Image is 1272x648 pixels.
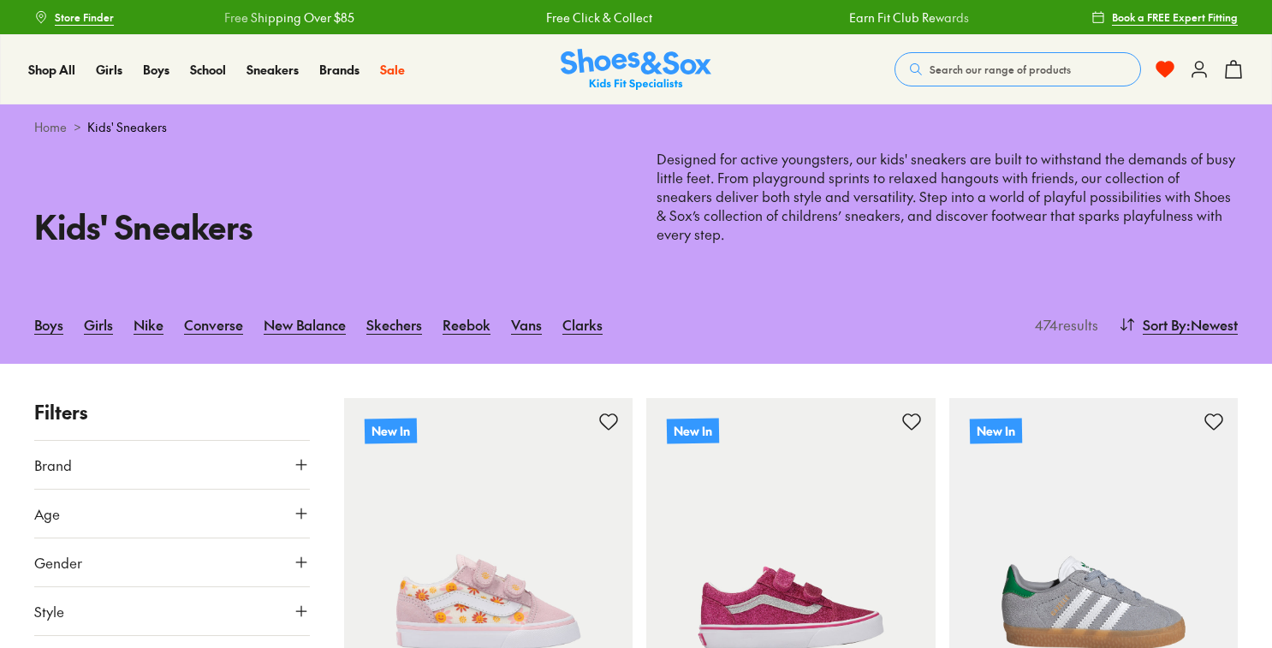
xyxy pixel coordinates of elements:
a: Girls [84,306,113,343]
a: Skechers [366,306,422,343]
span: : Newest [1186,314,1238,335]
span: Sort By [1143,314,1186,335]
span: Age [34,503,60,524]
a: Converse [184,306,243,343]
button: Style [34,587,310,635]
span: Girls [96,61,122,78]
a: Free Shipping Over $85 [223,9,354,27]
a: Shoes & Sox [561,49,711,91]
a: Sneakers [247,61,299,79]
button: Age [34,490,310,538]
p: 474 results [1028,314,1098,335]
span: Gender [34,552,82,573]
p: New In [667,418,719,443]
a: School [190,61,226,79]
a: Home [34,118,67,136]
p: Designed for active youngsters, our kids' sneakers are built to withstand the demands of busy lit... [657,150,1238,244]
span: Brand [34,455,72,475]
p: New In [364,418,416,443]
span: Style [34,601,64,621]
a: Store Finder [34,2,114,33]
span: Sale [380,61,405,78]
a: New Balance [264,306,346,343]
button: Sort By:Newest [1119,306,1238,343]
span: Boys [143,61,169,78]
a: Brands [319,61,360,79]
span: School [190,61,226,78]
button: Gender [34,538,310,586]
a: Shop All [28,61,75,79]
a: Free Click & Collect [545,9,651,27]
span: Brands [319,61,360,78]
h1: Kids' Sneakers [34,202,615,251]
p: Filters [34,398,310,426]
a: Sale [380,61,405,79]
span: Shop All [28,61,75,78]
a: Boys [143,61,169,79]
a: Girls [96,61,122,79]
a: Clarks [562,306,603,343]
span: Sneakers [247,61,299,78]
span: Kids' Sneakers [87,118,167,136]
span: Book a FREE Expert Fitting [1112,9,1238,25]
a: Nike [134,306,163,343]
button: Search our range of products [895,52,1141,86]
span: Store Finder [55,9,114,25]
button: Brand [34,441,310,489]
div: > [34,118,1238,136]
a: Vans [511,306,542,343]
a: Reebok [443,306,490,343]
p: New In [969,418,1021,443]
span: Search our range of products [930,62,1071,77]
img: SNS_Logo_Responsive.svg [561,49,711,91]
a: Boys [34,306,63,343]
a: Earn Fit Club Rewards [848,9,968,27]
a: Book a FREE Expert Fitting [1091,2,1238,33]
